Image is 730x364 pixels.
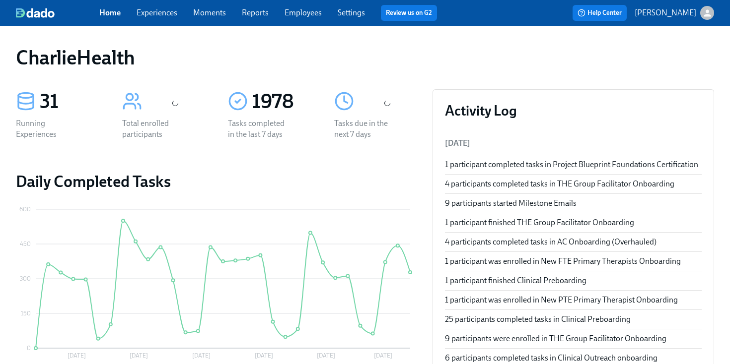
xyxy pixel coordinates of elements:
[445,275,702,286] div: 1 participant finished Clinical Preboarding
[19,206,31,213] tspan: 600
[20,275,31,282] tspan: 300
[445,217,702,228] div: 1 participant finished THE Group Facilitator Onboarding
[252,89,310,114] div: 1978
[40,89,98,114] div: 31
[445,237,702,247] div: 4 participants completed tasks in AC Onboarding (Overhauled)
[445,159,702,170] div: 1 participant completed tasks in Project Blueprint Foundations Certification
[21,310,31,317] tspan: 150
[445,102,702,120] h3: Activity Log
[68,352,86,359] tspan: [DATE]
[255,352,273,359] tspan: [DATE]
[228,118,292,140] div: Tasks completed in the last 7 days
[285,8,322,17] a: Employees
[635,7,696,18] p: [PERSON_NAME]
[445,179,702,189] div: 4 participants completed tasks in THE Group Facilitator Onboarding
[445,353,702,364] div: 6 participants completed tasks in Clinical Outreach onboarding
[338,8,365,17] a: Settings
[445,314,702,325] div: 25 participants completed tasks in Clinical Preboarding
[137,8,177,17] a: Experiences
[445,333,702,344] div: 9 participants were enrolled in THE Group Facilitator Onboarding
[16,46,135,69] h1: CharlieHealth
[20,241,31,247] tspan: 450
[130,352,148,359] tspan: [DATE]
[16,8,99,18] a: dado
[16,118,79,140] div: Running Experiences
[635,6,714,20] button: [PERSON_NAME]
[445,138,470,148] span: [DATE]
[193,8,226,17] a: Moments
[122,118,186,140] div: Total enrolled participants
[386,8,432,18] a: Review us on G2
[317,352,335,359] tspan: [DATE]
[573,5,627,21] button: Help Center
[445,198,702,209] div: 9 participants started Milestone Emails
[192,352,211,359] tspan: [DATE]
[445,256,702,267] div: 1 participant was enrolled in New FTE Primary Therapists Onboarding
[381,5,437,21] button: Review us on G2
[578,8,622,18] span: Help Center
[445,295,702,305] div: 1 participant was enrolled in New PTE Primary Therapist Onboarding
[374,352,392,359] tspan: [DATE]
[16,8,55,18] img: dado
[334,118,398,140] div: Tasks due in the next 7 days
[27,345,31,352] tspan: 0
[16,172,417,191] h2: Daily Completed Tasks
[99,8,121,17] a: Home
[242,8,269,17] a: Reports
